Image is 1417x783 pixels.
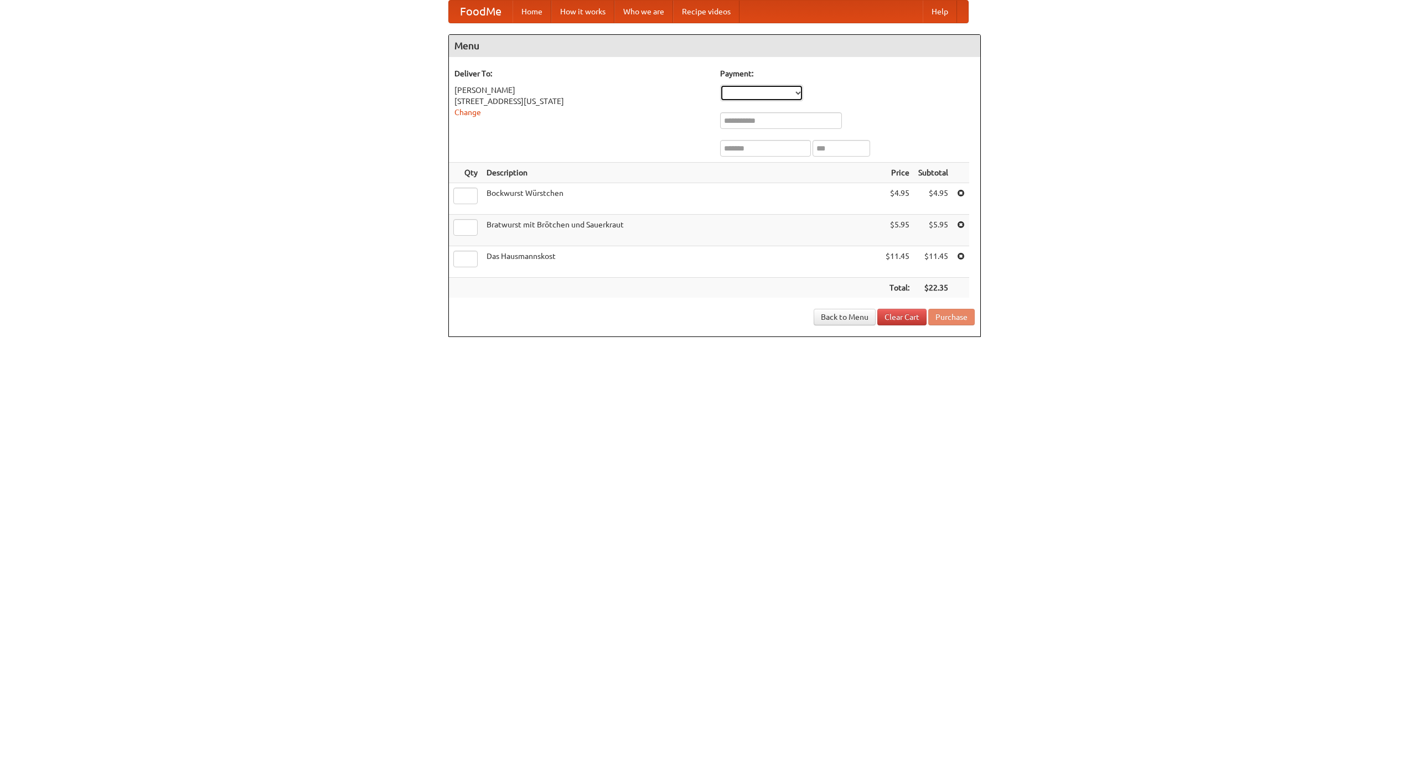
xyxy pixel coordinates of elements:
[449,1,513,23] a: FoodMe
[449,35,980,57] h4: Menu
[673,1,739,23] a: Recipe videos
[881,163,914,183] th: Price
[454,68,709,79] h5: Deliver To:
[614,1,673,23] a: Who we are
[914,246,953,278] td: $11.45
[720,68,975,79] h5: Payment:
[482,183,881,215] td: Bockwurst Würstchen
[914,183,953,215] td: $4.95
[914,215,953,246] td: $5.95
[551,1,614,23] a: How it works
[914,278,953,298] th: $22.35
[914,163,953,183] th: Subtotal
[449,163,482,183] th: Qty
[923,1,957,23] a: Help
[454,108,481,117] a: Change
[482,163,881,183] th: Description
[881,246,914,278] td: $11.45
[881,183,914,215] td: $4.95
[482,215,881,246] td: Bratwurst mit Brötchen und Sauerkraut
[881,278,914,298] th: Total:
[482,246,881,278] td: Das Hausmannskost
[513,1,551,23] a: Home
[881,215,914,246] td: $5.95
[877,309,927,325] a: Clear Cart
[928,309,975,325] button: Purchase
[454,85,709,96] div: [PERSON_NAME]
[814,309,876,325] a: Back to Menu
[454,96,709,107] div: [STREET_ADDRESS][US_STATE]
